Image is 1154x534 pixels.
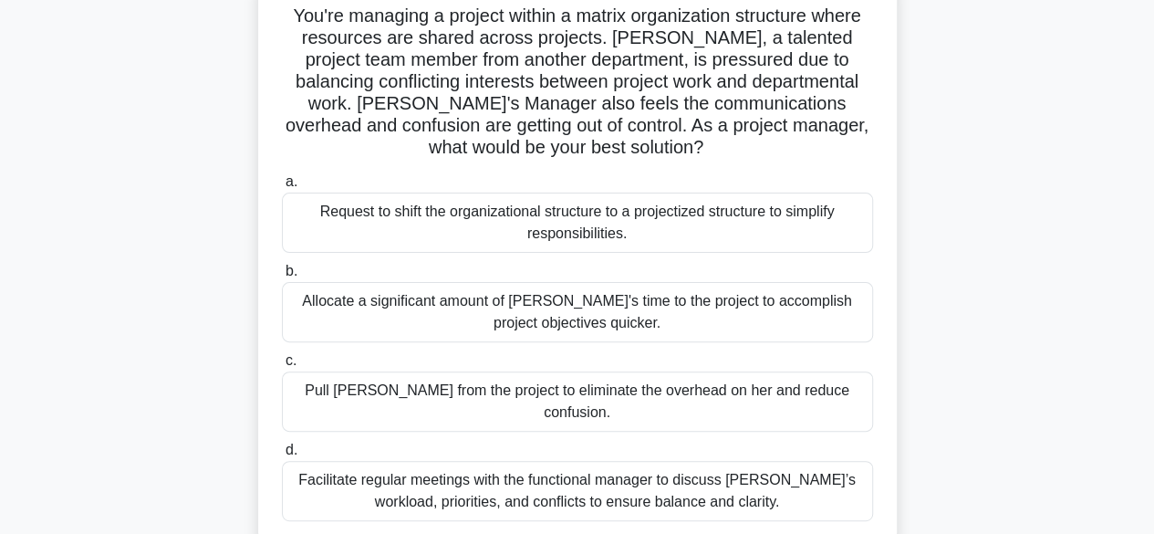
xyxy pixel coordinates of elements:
[282,461,873,521] div: Facilitate regular meetings with the functional manager to discuss [PERSON_NAME]’s workload, prio...
[280,5,875,160] h5: You're managing a project within a matrix organization structure where resources are shared acros...
[282,282,873,342] div: Allocate a significant amount of [PERSON_NAME]'s time to the project to accomplish project object...
[286,442,297,457] span: d.
[286,263,297,278] span: b.
[282,372,873,432] div: Pull [PERSON_NAME] from the project to eliminate the overhead on her and reduce confusion.
[286,352,296,368] span: c.
[282,193,873,253] div: Request to shift the organizational structure to a projectized structure to simplify responsibili...
[286,173,297,189] span: a.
